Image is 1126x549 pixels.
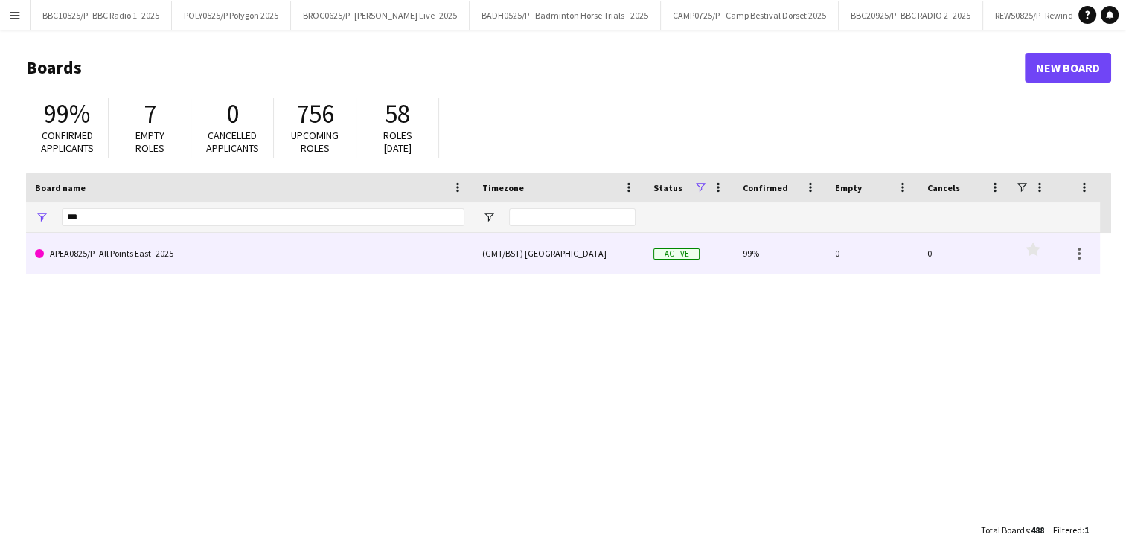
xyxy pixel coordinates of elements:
[473,233,644,274] div: (GMT/BST) [GEOGRAPHIC_DATA]
[653,248,700,260] span: Active
[509,208,636,226] input: Timezone Filter Input
[296,97,334,130] span: 756
[31,1,172,30] button: BBC10525/P- BBC Radio 1- 2025
[839,1,983,30] button: BBC20925/P- BBC RADIO 2- 2025
[981,516,1044,545] div: :
[62,208,464,226] input: Board name Filter Input
[734,233,826,274] div: 99%
[172,1,291,30] button: POLY0525/P Polygon 2025
[291,1,470,30] button: BROC0625/P- [PERSON_NAME] Live- 2025
[826,233,918,274] div: 0
[981,524,1029,536] span: Total Boards
[927,182,960,193] span: Cancels
[482,211,496,224] button: Open Filter Menu
[1053,524,1082,536] span: Filtered
[661,1,839,30] button: CAMP0725/P - Camp Bestival Dorset 2025
[470,1,661,30] button: BADH0525/P - Badminton Horse Trials - 2025
[385,97,410,130] span: 58
[35,211,48,224] button: Open Filter Menu
[44,97,90,130] span: 99%
[1053,516,1089,545] div: :
[743,182,788,193] span: Confirmed
[35,182,86,193] span: Board name
[918,233,1011,274] div: 0
[1084,524,1089,536] span: 1
[41,129,94,155] span: Confirmed applicants
[226,97,239,130] span: 0
[383,129,412,155] span: Roles [DATE]
[206,129,259,155] span: Cancelled applicants
[482,182,524,193] span: Timezone
[291,129,339,155] span: Upcoming roles
[35,233,464,274] a: APEA0825/P- All Points East- 2025
[144,97,156,130] span: 7
[1031,524,1044,536] span: 488
[1025,53,1111,83] a: New Board
[835,182,862,193] span: Empty
[653,182,682,193] span: Status
[26,57,1025,79] h1: Boards
[135,129,164,155] span: Empty roles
